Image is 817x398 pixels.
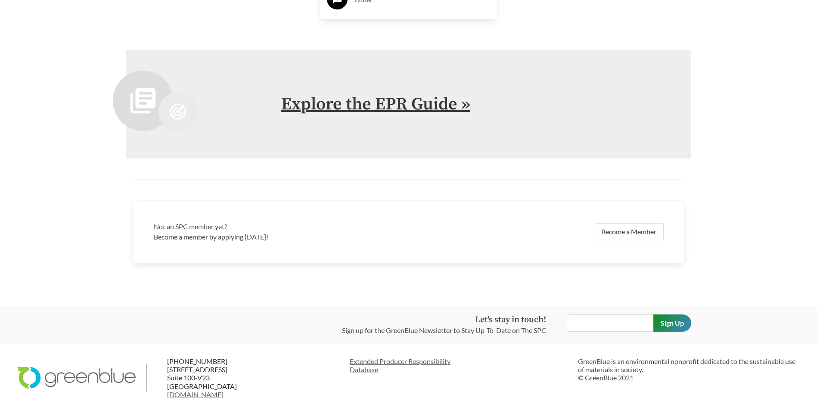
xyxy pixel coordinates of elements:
[154,232,404,242] p: Become a member by applying [DATE]!
[154,221,404,232] h3: Not an SPC member yet?
[350,357,572,373] a: Extended Producer ResponsibilityDatabase
[653,314,691,332] input: Sign Up
[342,325,546,336] p: Sign up for the GreenBlue Newsletter to Stay Up-To-Date on The SPC
[475,314,546,325] strong: Let's stay in touch!
[281,93,470,115] a: Explore the EPR Guide »
[594,223,664,240] a: Become a Member
[578,357,800,382] p: GreenBlue is an environmental nonprofit dedicated to the sustainable use of materials in society....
